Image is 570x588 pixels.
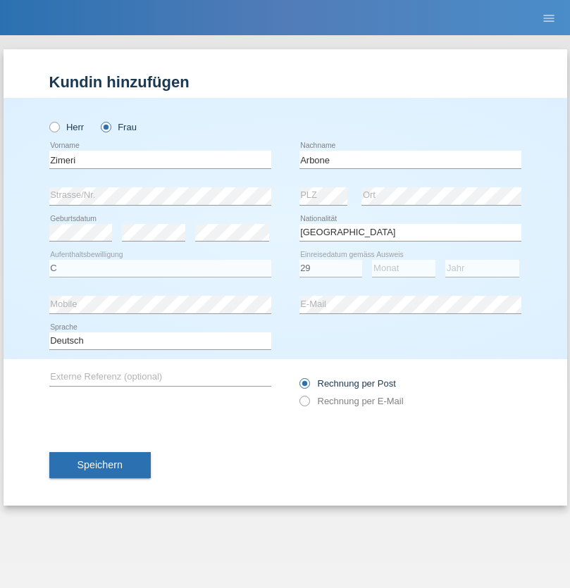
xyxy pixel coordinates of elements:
input: Herr [49,122,58,131]
input: Rechnung per E-Mail [299,396,309,413]
label: Herr [49,122,85,132]
label: Rechnung per Post [299,378,396,389]
h1: Kundin hinzufügen [49,73,521,91]
input: Rechnung per Post [299,378,309,396]
span: Speichern [78,459,123,470]
label: Frau [101,122,137,132]
input: Frau [101,122,110,131]
i: menu [542,11,556,25]
button: Speichern [49,452,151,479]
a: menu [535,13,563,22]
label: Rechnung per E-Mail [299,396,404,406]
